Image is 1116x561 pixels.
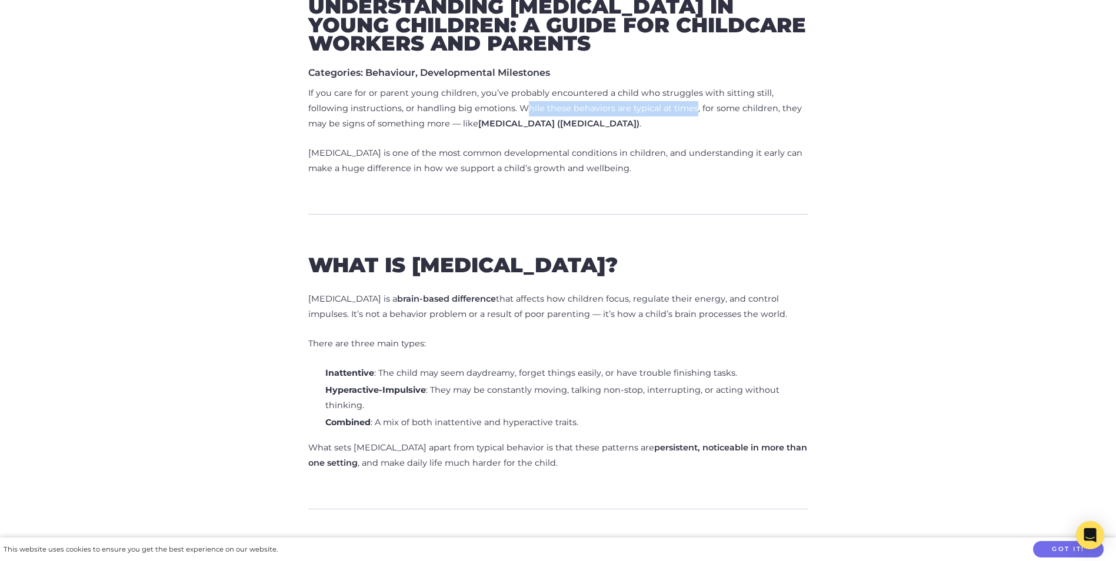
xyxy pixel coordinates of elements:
[325,415,578,430] li: : A mix of both inattentive and hyperactive traits.
[325,417,371,428] strong: Combined
[478,118,639,129] strong: [MEDICAL_DATA] ([MEDICAL_DATA])
[308,86,808,132] p: If you care for or parent young children, you’ve probably encountered a child who struggles with ...
[325,366,737,381] li: : The child may seem daydreamy, forget things easily, or have trouble finishing tasks.
[308,252,618,278] strong: What Is [MEDICAL_DATA]?
[1033,541,1104,558] button: Got it!
[4,543,278,556] div: This website uses cookies to ensure you get the best experience on our website.
[308,336,808,352] p: There are three main types:
[325,385,426,395] strong: Hyperactive-Impulsive
[1076,521,1104,549] div: Open Intercom Messenger
[325,383,802,413] li: : They may be constantly moving, talking non-stop, interrupting, or acting without thinking.
[308,67,808,78] h5: Categories: Behaviour, Developmental Milestones
[397,293,496,304] strong: brain-based difference
[308,146,808,176] p: [MEDICAL_DATA] is one of the most common developmental conditions in children, and understanding ...
[308,440,808,471] p: What sets [MEDICAL_DATA] apart from typical behavior is that these patterns are , and make daily ...
[325,368,374,378] strong: Inattentive
[308,292,808,322] p: [MEDICAL_DATA] is a that affects how children focus, regulate their energy, and control impulses....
